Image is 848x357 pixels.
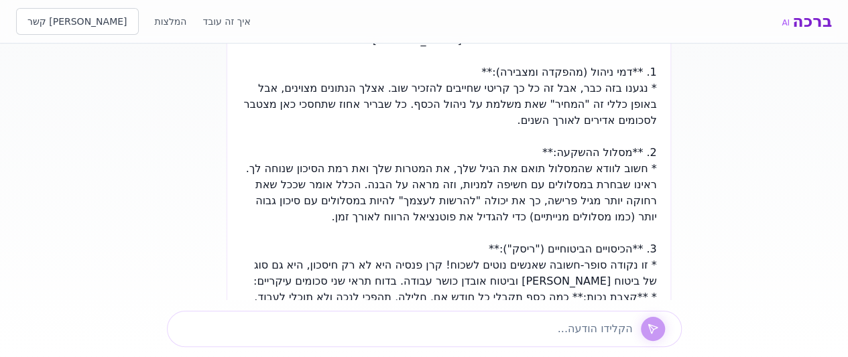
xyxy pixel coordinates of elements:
[253,259,657,287] span: * זו נקודה סופר-חשובה שאנשים נוטים לשכוח! קרן פנסיה היא לא רק חיסכון, היא גם סוג של ביטוח [PERSON...
[782,17,790,28] span: AI
[489,242,657,255] span: 3. **הכיסויים הביטוחיים ("ריסק"):**
[792,11,832,32] span: ברכה
[481,66,656,78] span: 1. **דמי ניהול (מהפקדה ומצבירה):**
[246,162,657,223] span: * חשוב לוודא שהמסלול תואם את הגיל שלך, את המטרות שלך ואת רמת הסיכון שנוחה לך. ראינו שבחרת במסלולי...
[254,291,656,303] span: * **קצבת נכות:** כמה כסף תקבלי כל חודש אם, חלילה, תהפכי לנכה ולא תוכלי לעבוד.
[202,15,250,28] a: איך זה עובד
[782,11,832,32] a: ברכהAI
[542,146,657,159] span: 2. **מסלול ההשקעה:**
[243,82,656,127] span: * נגענו בזה כבר, אבל זה כל כך קריטי שחייבים להזכיר שוב. אצלך הנתונים מצוינים, אבל באופן כללי זה "...
[16,8,139,35] button: [PERSON_NAME] קשר
[155,15,187,28] a: המלצות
